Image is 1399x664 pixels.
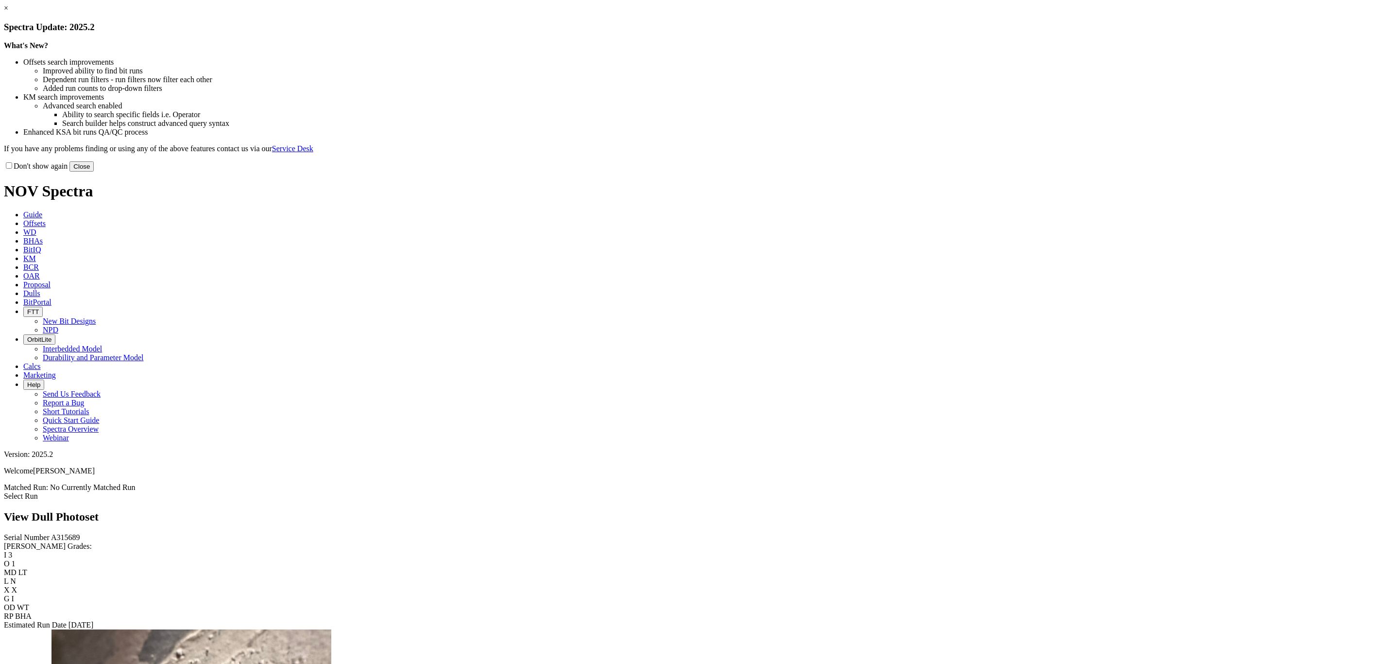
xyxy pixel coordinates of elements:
[33,467,95,475] span: [PERSON_NAME]
[4,559,10,568] label: O
[43,317,96,325] a: New Bit Designs
[10,577,16,585] span: N
[4,551,6,559] label: I
[62,119,1395,128] li: Search builder helps construct advanced query syntax
[12,594,14,603] span: I
[4,577,8,585] label: L
[8,551,12,559] span: 3
[27,336,51,343] span: OrbitLite
[43,407,89,416] a: Short Tutorials
[51,533,80,542] span: A315689
[43,67,1395,75] li: Improved ability to find bit runs
[17,603,29,612] span: WT
[23,210,42,219] span: Guide
[4,594,10,603] label: G
[4,492,38,500] a: Select Run
[43,102,1395,110] li: Advanced search enabled
[23,263,39,271] span: BCR
[4,22,1395,33] h3: Spectra Update: 2025.2
[27,308,39,315] span: FTT
[4,41,48,50] strong: What's New?
[43,326,58,334] a: NPD
[18,568,27,577] span: LT
[50,483,136,491] span: No Currently Matched Run
[43,390,101,398] a: Send Us Feedback
[272,144,313,153] a: Service Desk
[23,245,41,254] span: BitIQ
[4,144,1395,153] p: If you have any problems finding or using any of the above features contact us via our
[4,4,8,12] a: ×
[12,586,17,594] span: X
[6,162,12,169] input: Don't show again
[4,467,1395,475] p: Welcome
[43,399,84,407] a: Report a Bug
[4,586,10,594] label: X
[23,254,36,262] span: KM
[12,559,16,568] span: 1
[4,612,13,620] label: RP
[43,353,144,362] a: Durability and Parameter Model
[27,381,40,388] span: Help
[4,568,17,577] label: MD
[23,219,46,227] span: Offsets
[62,110,1395,119] li: Ability to search specific fields i.e. Operator
[23,362,41,370] span: Calcs
[69,161,94,172] button: Close
[4,542,1395,551] div: [PERSON_NAME] Grades:
[43,416,99,424] a: Quick Start Guide
[4,182,1395,200] h1: NOV Spectra
[4,162,68,170] label: Don't show again
[23,128,1395,137] li: Enhanced KSA bit runs QA/QC process
[68,621,94,629] span: [DATE]
[23,371,56,379] span: Marketing
[43,84,1395,93] li: Added run counts to drop-down filters
[23,280,51,289] span: Proposal
[4,450,1395,459] div: Version: 2025.2
[15,612,32,620] span: BHA
[4,533,50,542] label: Serial Number
[4,483,48,491] span: Matched Run:
[43,75,1395,84] li: Dependent run filters - run filters now filter each other
[23,93,1395,102] li: KM search improvements
[23,289,40,297] span: Dulls
[4,510,1395,524] h2: View Dull Photoset
[23,237,43,245] span: BHAs
[23,228,36,236] span: WD
[23,58,1395,67] li: Offsets search improvements
[23,298,51,306] span: BitPortal
[23,272,40,280] span: OAR
[4,621,67,629] label: Estimated Run Date
[43,434,69,442] a: Webinar
[4,603,15,612] label: OD
[43,345,102,353] a: Interbedded Model
[43,425,99,433] a: Spectra Overview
